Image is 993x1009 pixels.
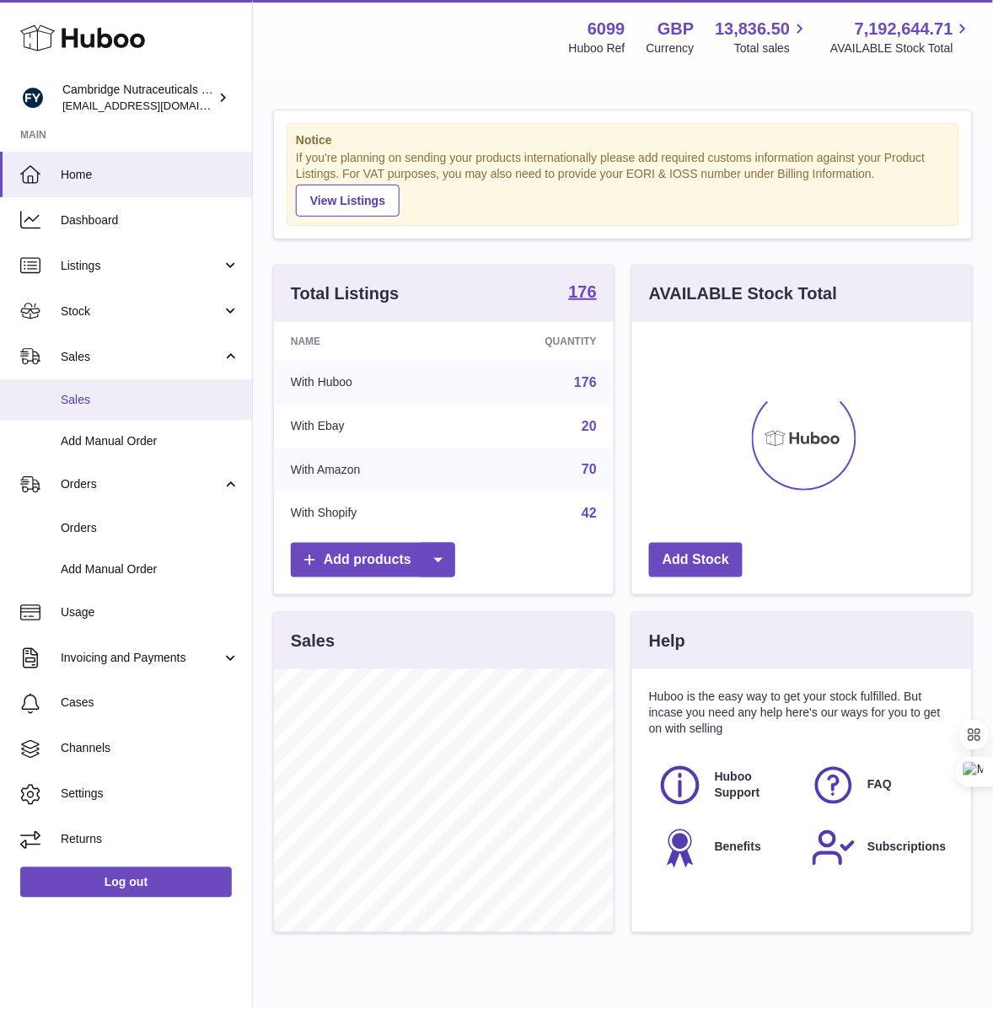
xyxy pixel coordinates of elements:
span: Huboo Support [715,770,792,802]
strong: 6099 [588,18,625,40]
span: FAQ [868,777,893,793]
span: Total sales [734,40,809,56]
span: Orders [61,476,222,492]
span: Dashboard [61,212,239,228]
span: [EMAIL_ADDRESS][DOMAIN_NAME] [62,99,248,112]
img: huboo@camnutra.com [20,85,46,110]
span: Home [61,167,239,183]
h3: Help [649,630,685,652]
a: 176 [574,375,597,389]
strong: GBP [658,18,694,40]
span: Settings [61,786,239,802]
span: AVAILABLE Stock Total [830,40,973,56]
h3: AVAILABLE Stock Total [649,282,837,305]
span: Sales [61,392,239,408]
span: Add Manual Order [61,561,239,577]
a: 42 [582,506,597,520]
a: Add Stock [649,543,743,577]
a: View Listings [296,185,400,217]
span: Orders [61,520,239,536]
a: 7,192,644.71 AVAILABLE Stock Total [830,18,973,56]
td: With Amazon [274,448,460,491]
span: 13,836.50 [715,18,790,40]
a: Log out [20,867,232,898]
div: Currency [647,40,695,56]
a: FAQ [811,763,947,808]
th: Name [274,322,460,361]
span: Stock [61,303,222,319]
span: Add Manual Order [61,433,239,449]
a: Huboo Support [658,763,794,808]
td: With Shopify [274,491,460,535]
span: Subscriptions [868,840,947,856]
a: 20 [582,419,597,433]
h3: Sales [291,630,335,652]
div: If you're planning on sending your products internationally please add required customs informati... [296,150,950,216]
span: Benefits [715,840,761,856]
div: Cambridge Nutraceuticals Ltd [62,82,214,114]
span: Invoicing and Payments [61,650,222,666]
a: 13,836.50 Total sales [715,18,809,56]
span: Sales [61,349,222,365]
span: Channels [61,741,239,757]
td: With Huboo [274,361,460,405]
a: Add products [291,543,455,577]
span: Listings [61,258,222,274]
a: Benefits [658,825,794,871]
td: With Ebay [274,405,460,448]
a: Subscriptions [811,825,947,871]
p: Huboo is the easy way to get your stock fulfilled. But incase you need any help here's our ways f... [649,690,955,738]
span: Cases [61,695,239,711]
div: Huboo Ref [569,40,625,56]
span: 7,192,644.71 [855,18,953,40]
strong: 176 [569,283,597,300]
th: Quantity [460,322,614,361]
span: Returns [61,832,239,848]
a: 70 [582,462,597,476]
strong: Notice [296,132,950,148]
h3: Total Listings [291,282,400,305]
a: 176 [569,283,597,303]
span: Usage [61,604,239,620]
